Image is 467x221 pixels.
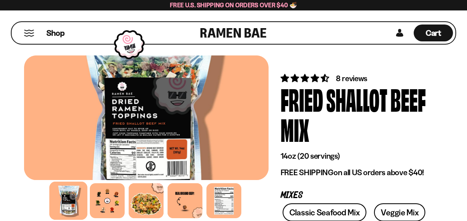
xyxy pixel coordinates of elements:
div: Shallot [326,84,387,114]
p: 14oz (20 servings) [281,151,431,161]
div: Beef [390,84,426,114]
span: Shop [46,28,65,39]
span: 8 reviews [336,74,367,83]
span: 4.62 stars [281,73,331,83]
p: on all US orders above $40! [281,168,431,178]
div: Fried [281,84,323,114]
a: Shop [46,25,65,41]
span: Free U.S. Shipping on Orders over $40 🍜 [170,1,297,9]
div: Mix [281,114,309,144]
span: Cart [426,28,441,38]
strong: FREE SHIPPING [281,168,334,177]
button: Mobile Menu Trigger [24,30,34,37]
a: Cart [414,22,453,44]
p: Mixes [281,192,431,199]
